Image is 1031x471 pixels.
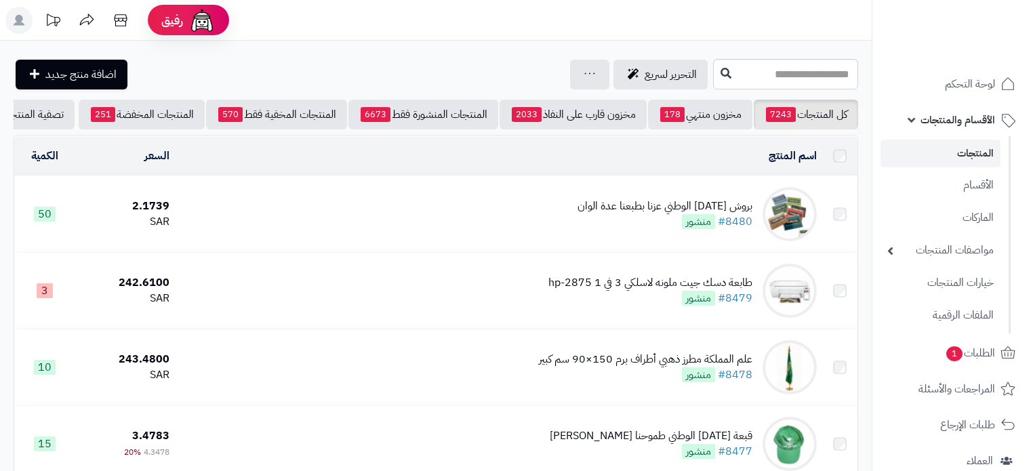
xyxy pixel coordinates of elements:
span: طلبات الإرجاع [940,415,995,434]
span: 3 [37,283,53,298]
span: 50 [34,207,56,222]
a: المنتجات المنشورة فقط6673 [348,100,498,129]
a: طلبات الإرجاع [881,409,1023,441]
a: المنتجات [881,140,1000,167]
a: خيارات المنتجات [881,268,1000,298]
span: منشور [682,291,715,306]
div: 243.4800 [81,352,169,367]
span: المراجعات والأسئلة [918,380,995,398]
div: SAR [81,367,169,383]
span: منشور [682,367,715,382]
a: تحديثات المنصة [36,7,70,37]
div: 242.6100 [81,275,169,291]
img: logo-2.png [939,37,1018,65]
span: التحرير لسريع [645,66,697,83]
a: مخزون منتهي178 [648,100,752,129]
a: #8480 [718,213,752,230]
span: 251 [91,107,115,122]
a: لوحة التحكم [881,68,1023,100]
a: مواصفات المنتجات [881,236,1000,265]
a: المنتجات المخفية فقط570 [206,100,347,129]
span: 10 [34,360,56,375]
span: 178 [660,107,685,122]
div: قبعة [DATE] الوطني طموحنا [PERSON_NAME] [550,428,752,444]
span: العملاء [967,451,993,470]
a: #8479 [718,290,752,306]
div: بروش [DATE] الوطني عزنا بطبعنا عدة الوان [578,199,752,214]
a: #8478 [718,367,752,383]
img: بروش اليوم الوطني عزنا بطبعنا عدة الوان [763,187,817,241]
a: السعر [144,148,169,164]
img: طابعة دسك جيت ملونه لاسلكي 3 في 1 hp-2875 [763,264,817,318]
img: ai-face.png [188,7,216,34]
div: علم المملكة مطرز ذهبي أطراف برم 150×90 سم كبير [539,352,752,367]
span: 6673 [361,107,390,122]
div: 2.1739 [81,199,169,214]
span: الطلبات [945,344,995,363]
span: اضافة منتج جديد [45,66,117,83]
span: رفيق [161,12,183,28]
div: SAR [81,214,169,230]
a: اضافة منتج جديد [16,60,127,89]
a: المراجعات والأسئلة [881,373,1023,405]
span: لوحة التحكم [945,75,995,94]
img: قبعة اليوم الوطني طموحنا عنان السماء [763,417,817,471]
span: 20% [124,446,141,458]
span: 4.3478 [144,446,169,458]
a: الأقسام [881,171,1000,200]
span: 570 [218,107,243,122]
span: الأقسام والمنتجات [921,110,995,129]
span: 3.4783 [132,428,169,444]
a: الملفات الرقمية [881,301,1000,330]
a: المنتجات المخفضة251 [79,100,205,129]
span: 2033 [512,107,542,122]
a: كل المنتجات7243 [754,100,858,129]
a: مخزون قارب على النفاذ2033 [500,100,647,129]
a: الماركات [881,203,1000,232]
span: منشور [682,444,715,459]
div: طابعة دسك جيت ملونه لاسلكي 3 في 1 hp-2875 [548,275,752,291]
img: علم المملكة مطرز ذهبي أطراف برم 150×90 سم كبير [763,340,817,394]
span: 15 [34,436,56,451]
a: الطلبات1 [881,337,1023,369]
div: SAR [81,291,169,306]
a: #8477 [718,443,752,459]
a: التحرير لسريع [613,60,708,89]
span: 1 [946,346,963,361]
span: منشور [682,214,715,229]
a: اسم المنتج [769,148,817,164]
a: الكمية [31,148,58,164]
span: 7243 [766,107,796,122]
